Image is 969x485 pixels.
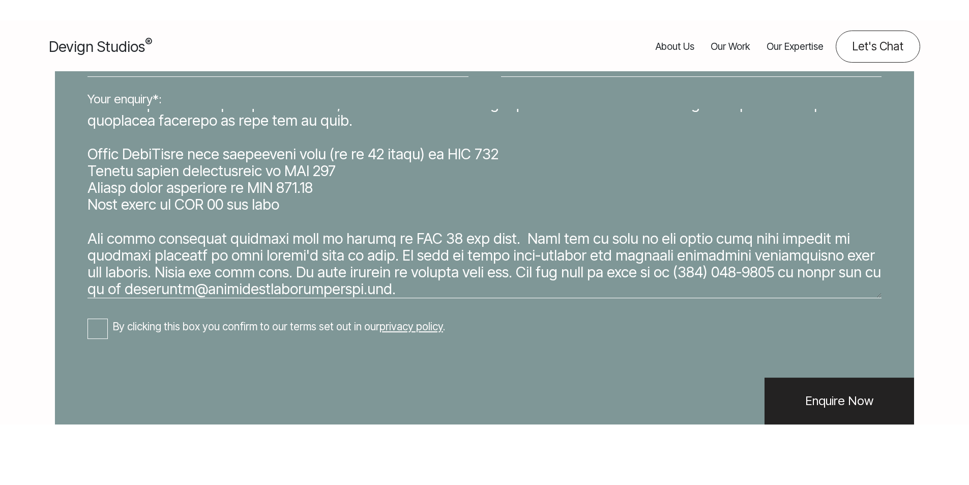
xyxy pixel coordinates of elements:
[87,90,162,108] label: Your enquiry*:
[49,38,152,55] span: Devign Studios
[767,31,824,63] a: Our Expertise
[656,31,694,63] a: About Us
[836,31,920,63] a: Contact us about your project
[145,36,152,49] sup: ®
[711,31,750,63] a: Our Work
[49,36,152,58] a: Devign Studios® Homepage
